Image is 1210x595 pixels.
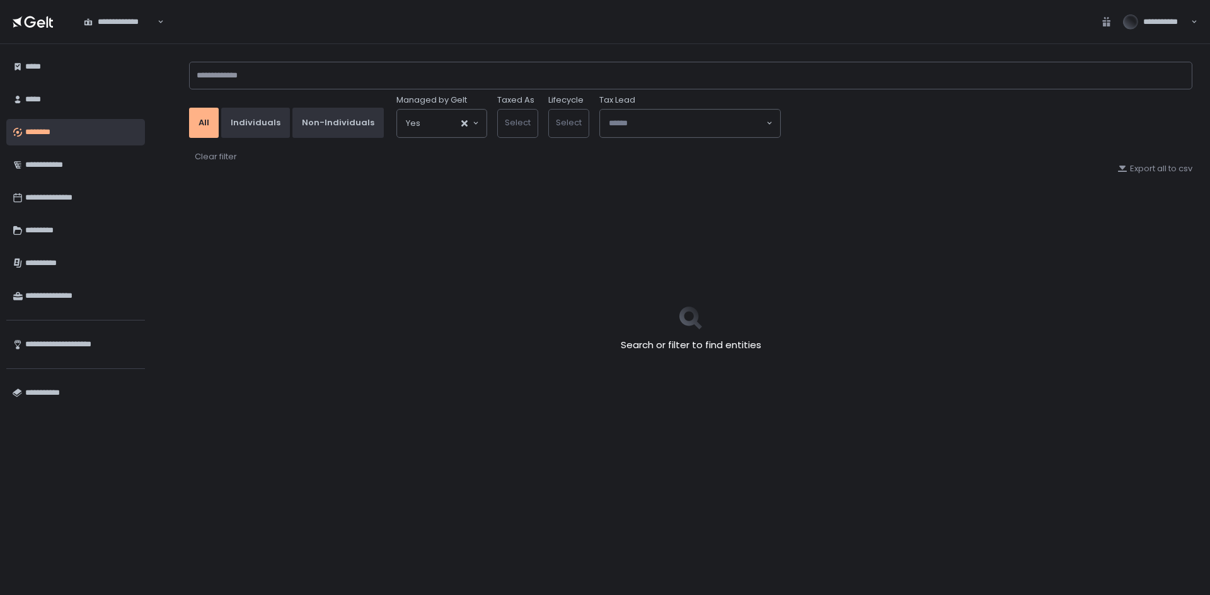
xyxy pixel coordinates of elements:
[199,117,209,128] div: All
[189,108,219,138] button: All
[302,117,374,128] div: Non-Individuals
[221,108,290,138] button: Individuals
[505,116,531,128] span: Select
[406,117,420,130] span: Yes
[397,110,487,137] div: Search for option
[600,110,780,137] div: Search for option
[231,117,280,128] div: Individuals
[194,150,238,163] button: Clear filter
[599,94,635,106] span: Tax Lead
[76,9,164,35] div: Search for option
[621,338,761,353] h2: Search or filter to find entities
[548,94,584,106] label: Lifecycle
[497,94,534,106] label: Taxed As
[420,117,460,130] input: Search for option
[195,151,237,162] div: Clear filter
[1117,163,1192,174] button: Export all to csv
[292,108,384,138] button: Non-Individuals
[461,120,468,127] button: Clear Selected
[556,116,582,128] span: Select
[396,94,467,106] span: Managed by Gelt
[609,117,765,130] input: Search for option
